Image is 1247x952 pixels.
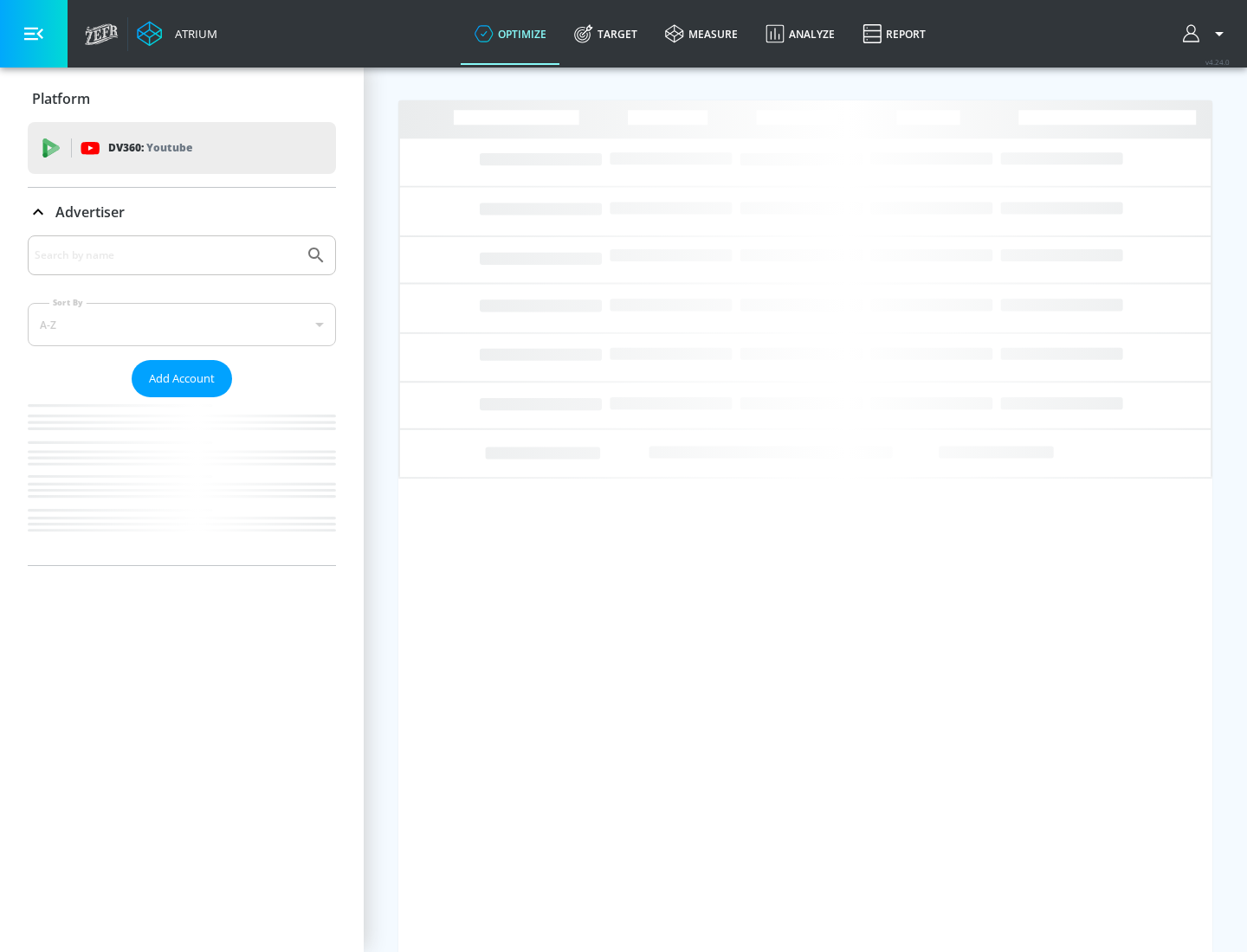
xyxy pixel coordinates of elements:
a: Atrium [137,21,217,47]
a: Analyze [752,3,849,65]
span: v 4.24.0 [1205,57,1230,67]
div: Atrium [168,26,217,42]
div: Advertiser [28,235,336,565]
div: A-Z [28,303,336,346]
a: Report [849,3,940,65]
nav: list of Advertiser [28,397,336,565]
p: Advertiser [55,203,125,222]
span: Add Account [149,369,215,389]
div: Advertiser [28,188,336,236]
p: Youtube [146,138,192,157]
a: measure [651,3,752,65]
p: DV360: [108,138,192,158]
button: Add Account [132,360,232,397]
a: optimize [461,3,560,65]
a: Target [560,3,651,65]
div: DV360: Youtube [28,122,336,174]
div: Platform [28,74,336,123]
input: Search by name [35,244,297,267]
label: Sort By [49,297,87,308]
p: Platform [32,89,90,108]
